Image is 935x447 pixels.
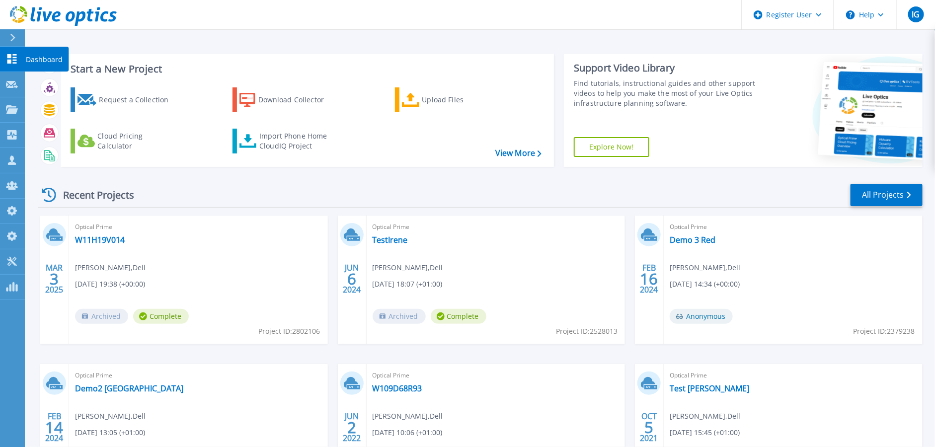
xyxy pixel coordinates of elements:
[258,90,338,110] div: Download Collector
[640,275,658,283] span: 16
[133,309,189,324] span: Complete
[233,87,343,112] a: Download Collector
[75,411,146,422] span: [PERSON_NAME] , Dell
[912,10,920,18] span: IG
[670,411,740,422] span: [PERSON_NAME] , Dell
[640,409,659,446] div: OCT 2021
[395,87,506,112] a: Upload Files
[373,262,443,273] span: [PERSON_NAME] , Dell
[373,370,620,381] span: Optical Prime
[26,47,63,73] p: Dashboard
[670,370,917,381] span: Optical Prime
[373,222,620,232] span: Optical Prime
[640,261,659,297] div: FEB 2024
[422,90,501,110] div: Upload Files
[373,235,408,245] a: TestIrene
[670,383,749,393] a: Test [PERSON_NAME]
[373,279,443,290] span: [DATE] 18:07 (+01:00)
[574,62,757,74] div: Support Video Library
[75,383,183,393] a: Demo2 [GEOGRAPHIC_DATA]
[670,309,733,324] span: Anonymous
[347,423,356,432] span: 2
[50,275,59,283] span: 3
[373,411,443,422] span: [PERSON_NAME] , Dell
[851,184,923,206] a: All Projects
[342,261,361,297] div: JUN 2024
[38,183,148,207] div: Recent Projects
[259,326,320,337] span: Project ID: 2802106
[97,131,177,151] div: Cloud Pricing Calculator
[45,423,63,432] span: 14
[670,262,740,273] span: [PERSON_NAME] , Dell
[574,137,649,157] a: Explore Now!
[75,370,322,381] span: Optical Prime
[373,309,426,324] span: Archived
[574,78,757,108] div: Find tutorials, instructional guides and other support videos to help you make the most of your L...
[45,409,64,446] div: FEB 2024
[854,326,915,337] span: Project ID: 2379238
[71,129,181,153] a: Cloud Pricing Calculator
[670,279,740,290] span: [DATE] 14:34 (+00:00)
[347,275,356,283] span: 6
[670,427,740,438] span: [DATE] 15:45 (+01:00)
[45,261,64,297] div: MAR 2025
[75,235,125,245] a: W11H19V014
[556,326,618,337] span: Project ID: 2528013
[373,383,422,393] a: W109D68R93
[670,222,917,232] span: Optical Prime
[373,427,443,438] span: [DATE] 10:06 (+01:00)
[342,409,361,446] div: JUN 2022
[99,90,178,110] div: Request a Collection
[75,222,322,232] span: Optical Prime
[75,262,146,273] span: [PERSON_NAME] , Dell
[645,423,654,432] span: 5
[495,149,542,158] a: View More
[75,427,145,438] span: [DATE] 13:05 (+01:00)
[71,87,181,112] a: Request a Collection
[75,279,145,290] span: [DATE] 19:38 (+00:00)
[431,309,486,324] span: Complete
[259,131,337,151] div: Import Phone Home CloudIQ Project
[71,64,541,74] h3: Start a New Project
[670,235,715,245] a: Demo 3 Red
[75,309,128,324] span: Archived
